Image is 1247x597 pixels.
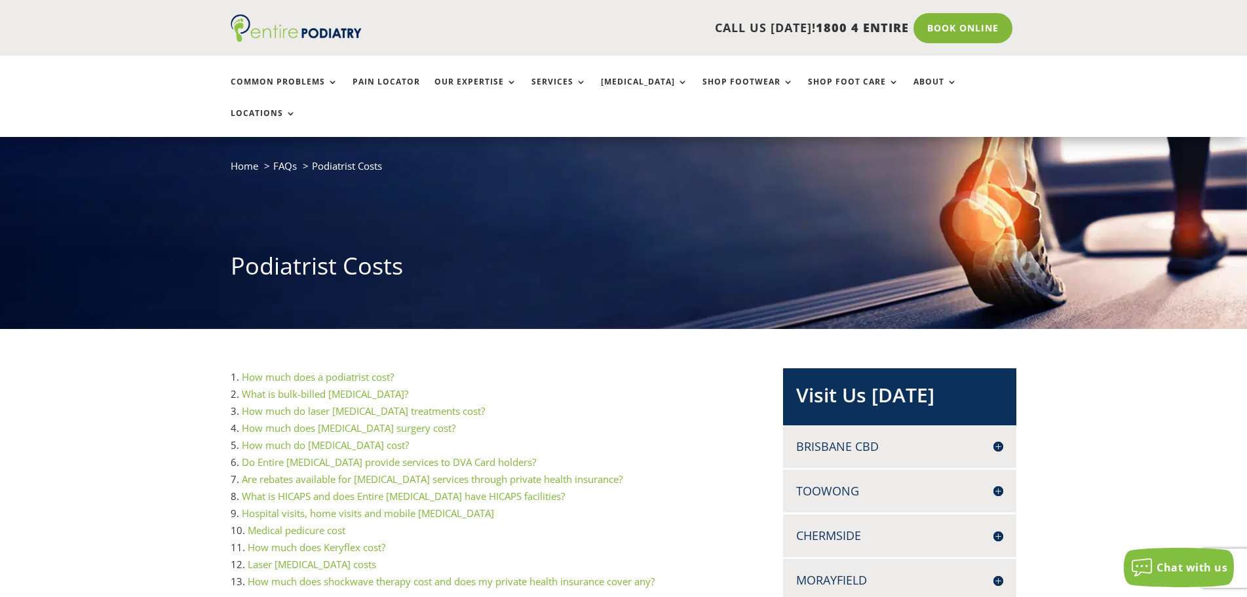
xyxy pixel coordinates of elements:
a: Are rebates available for [MEDICAL_DATA] services through private health insurance? [242,472,623,486]
a: [MEDICAL_DATA] [601,77,688,106]
a: Do Entire [MEDICAL_DATA] provide services to DVA Card holders? [242,455,536,469]
a: Locations [231,109,296,137]
a: How much do laser [MEDICAL_DATA] treatments cost? [242,404,485,417]
h4: Brisbane CBD [796,438,1003,455]
a: What is bulk-billed [MEDICAL_DATA]? [242,387,408,400]
a: Book Online [913,13,1012,43]
span: Podiatrist Costs [312,159,382,172]
button: Chat with us [1124,548,1234,587]
a: Shop Foot Care [808,77,899,106]
img: logo (1) [231,14,362,42]
a: Hospital visits, home visits and mobile [MEDICAL_DATA] [242,507,494,520]
a: About [913,77,957,106]
a: Our Expertise [434,77,517,106]
a: Common Problems [231,77,338,106]
h4: Morayfield [796,572,1003,588]
a: Shop Footwear [702,77,794,106]
a: Home [231,159,258,172]
a: Medical pedicure cost [248,524,345,537]
a: FAQs [273,159,297,172]
a: How much does a podiatrist cost? [242,370,394,383]
p: CALL US [DATE]! [412,20,909,37]
a: What is HICAPS and does Entire [MEDICAL_DATA] have HICAPS facilities? [242,490,565,503]
h4: Chermside [796,528,1003,544]
a: How much does Keryflex cost? [248,541,385,554]
h4: Toowong [796,483,1003,499]
span: Chat with us [1157,560,1227,575]
a: Services [531,77,586,106]
a: Laser [MEDICAL_DATA] costs [248,558,376,571]
h2: Visit Us [DATE] [796,381,1003,415]
a: Pain Locator [353,77,420,106]
span: 1800 4 ENTIRE [816,20,909,35]
h1: Podiatrist Costs [231,250,1017,289]
nav: breadcrumb [231,157,1017,184]
a: How much does [MEDICAL_DATA] surgery cost? [242,421,455,434]
a: How much do [MEDICAL_DATA] cost? [242,438,409,452]
a: How much does shockwave therapy cost and does my private health insurance cover any? [248,575,655,588]
a: Entire Podiatry [231,31,362,45]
